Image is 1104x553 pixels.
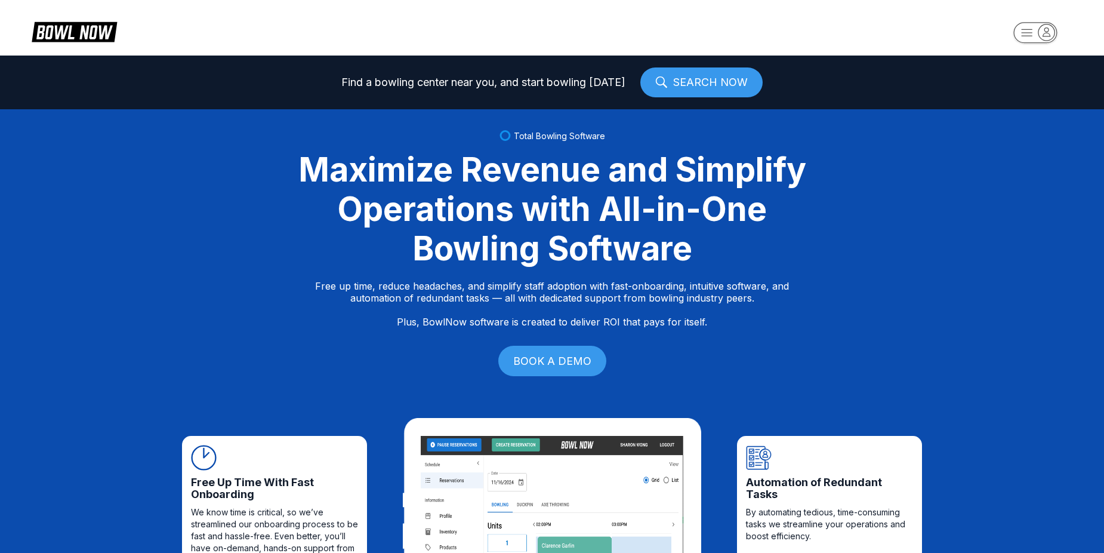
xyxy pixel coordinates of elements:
[283,150,821,268] div: Maximize Revenue and Simplify Operations with All-in-One Bowling Software
[514,131,605,141] span: Total Bowling Software
[640,67,763,97] a: SEARCH NOW
[746,506,913,542] span: By automating tedious, time-consuming tasks we streamline your operations and boost efficiency.
[191,477,358,500] span: Free Up Time With Fast Onboarding
[498,346,606,376] a: BOOK A DEMO
[746,477,913,500] span: Automation of Redundant Tasks
[341,76,625,88] span: Find a bowling center near you, and start bowling [DATE]
[315,280,789,328] p: Free up time, reduce headaches, and simplify staff adoption with fast-onboarding, intuitive softw...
